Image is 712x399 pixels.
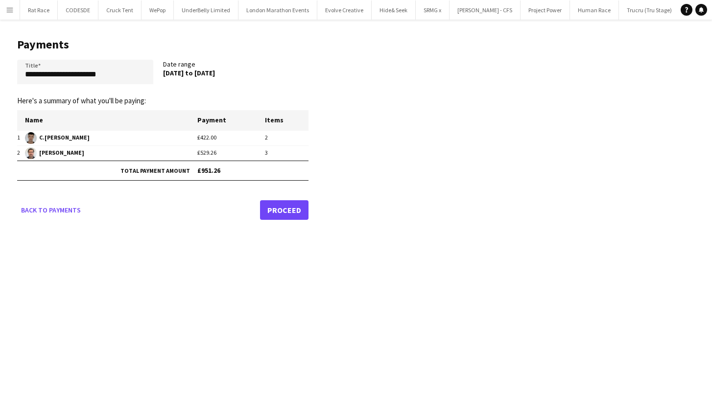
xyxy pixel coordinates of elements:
[163,69,299,77] div: [DATE] to [DATE]
[17,161,197,180] td: Total payment amount
[197,145,265,161] td: £529.26
[17,130,25,145] td: 1
[317,0,372,20] button: Evolve Creative
[265,110,309,130] th: Items
[619,0,680,20] button: Trucru (Tru Stage)
[25,147,197,159] span: [PERSON_NAME]
[17,145,25,161] td: 2
[260,200,309,220] a: Proceed
[98,0,142,20] button: Cruck Tent
[17,37,309,52] h1: Payments
[570,0,619,20] button: Human Race
[25,110,197,130] th: Name
[197,130,265,145] td: £422.00
[372,0,416,20] button: Hide& Seek
[163,60,309,88] div: Date range
[265,145,309,161] td: 3
[450,0,521,20] button: [PERSON_NAME] - CFS
[17,200,85,220] a: Back to payments
[174,0,238,20] button: UnderBelly Limited
[416,0,450,20] button: SRMG x
[20,0,58,20] button: Rat Race
[25,132,197,144] span: C.[PERSON_NAME]
[521,0,570,20] button: Project Power
[265,130,309,145] td: 2
[58,0,98,20] button: CODESDE
[142,0,174,20] button: WePop
[197,161,309,180] td: £951.26
[17,96,309,105] p: Here's a summary of what you'll be paying:
[197,110,265,130] th: Payment
[238,0,317,20] button: London Marathon Events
